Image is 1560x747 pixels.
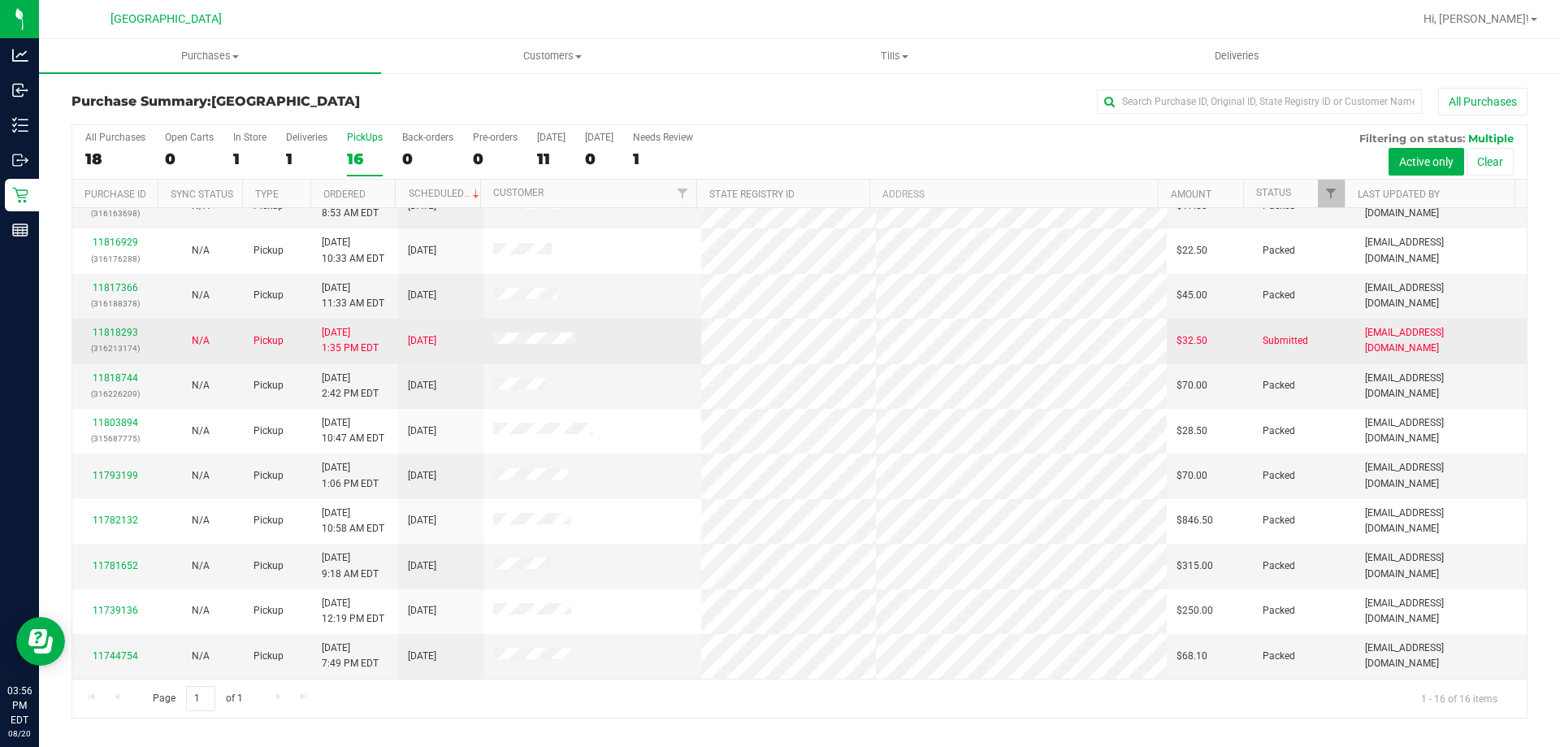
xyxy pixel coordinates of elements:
a: Scheduled [409,188,483,199]
a: 11818744 [93,372,138,384]
span: Not Applicable [192,200,210,211]
span: Tills [724,49,1064,63]
span: Packed [1263,378,1295,393]
p: (316213174) [82,341,148,356]
a: Customer [493,187,544,198]
span: Packed [1263,243,1295,258]
span: $45.00 [1176,288,1207,303]
button: Clear [1467,148,1514,176]
span: Customers [382,49,722,63]
div: Back-orders [402,132,453,143]
p: (316226209) [82,386,148,402]
span: [DATE] [408,558,436,574]
a: State Registry ID [709,189,795,200]
span: [DATE] [408,288,436,303]
a: Purchase ID [84,189,146,200]
span: [EMAIL_ADDRESS][DOMAIN_NAME] [1365,460,1517,491]
span: Pickup [253,468,284,484]
span: $32.50 [1176,333,1207,349]
inline-svg: Analytics [12,47,28,63]
inline-svg: Outbound [12,152,28,168]
span: Packed [1263,423,1295,439]
span: Filtering on status: [1359,132,1465,145]
span: Not Applicable [192,515,210,526]
span: [EMAIL_ADDRESS][DOMAIN_NAME] [1365,506,1517,536]
div: 16 [347,150,383,168]
span: Not Applicable [192,650,210,662]
a: Sync Status [171,189,233,200]
span: [DATE] 2:42 PM EDT [322,371,379,402]
span: [DATE] [408,603,436,619]
div: Pre-orders [473,132,518,143]
div: Deliveries [286,132,327,143]
span: $70.00 [1176,378,1207,393]
span: [EMAIL_ADDRESS][DOMAIN_NAME] [1365,415,1517,446]
a: Ordered [323,189,366,200]
span: Pickup [253,513,284,528]
div: [DATE] [537,132,565,143]
div: 1 [286,150,327,168]
span: [DATE] [408,468,436,484]
span: [DATE] 1:35 PM EDT [322,325,379,356]
inline-svg: Inbound [12,82,28,98]
span: [EMAIL_ADDRESS][DOMAIN_NAME] [1365,550,1517,581]
span: [DATE] [408,333,436,349]
p: (316163698) [82,206,148,221]
inline-svg: Inventory [12,117,28,133]
span: [DATE] [408,513,436,528]
th: Address [869,180,1158,208]
span: [DATE] [408,423,436,439]
span: [EMAIL_ADDRESS][DOMAIN_NAME] [1365,325,1517,356]
a: 11803894 [93,417,138,428]
span: Pickup [253,603,284,619]
button: N/A [192,333,210,349]
span: Submitted [1263,333,1308,349]
iframe: Resource center [16,617,65,666]
div: [DATE] [585,132,613,143]
a: Status [1256,187,1291,198]
span: Hi, [PERSON_NAME]! [1423,12,1529,25]
a: Filter [669,180,696,207]
span: [GEOGRAPHIC_DATA] [110,12,222,26]
span: Packed [1263,468,1295,484]
a: 11781652 [93,560,138,571]
button: N/A [192,649,210,664]
div: 0 [402,150,453,168]
span: Multiple [1468,132,1514,145]
span: Pickup [253,423,284,439]
span: Pickup [253,243,284,258]
div: Open Carts [165,132,214,143]
span: 1 - 16 of 16 items [1408,686,1510,710]
span: [DATE] [408,649,436,664]
div: 1 [633,150,693,168]
a: 11744754 [93,650,138,662]
span: Pickup [253,649,284,664]
button: N/A [192,378,210,393]
span: [DATE] 10:47 AM EDT [322,415,384,446]
span: Packed [1263,288,1295,303]
span: [EMAIL_ADDRESS][DOMAIN_NAME] [1365,280,1517,311]
span: [DATE] [408,243,436,258]
input: 1 [186,686,215,711]
div: 0 [473,150,518,168]
span: Not Applicable [192,380,210,391]
inline-svg: Retail [12,187,28,203]
a: 11818293 [93,327,138,338]
span: $22.50 [1176,243,1207,258]
button: N/A [192,558,210,574]
a: Purchases [39,39,381,73]
span: Not Applicable [192,335,210,346]
h3: Purchase Summary: [71,94,557,109]
span: [EMAIL_ADDRESS][DOMAIN_NAME] [1365,371,1517,402]
p: (316188378) [82,296,148,311]
span: Not Applicable [192,560,210,571]
a: Filter [1318,180,1345,207]
span: Not Applicable [192,289,210,301]
span: Deliveries [1193,49,1281,63]
p: 03:56 PM EDT [7,684,32,727]
p: (316176288) [82,251,148,267]
span: [DATE] 11:33 AM EDT [322,280,384,311]
a: 11782132 [93,515,138,526]
span: [GEOGRAPHIC_DATA] [211,93,360,109]
a: Customers [381,39,723,73]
